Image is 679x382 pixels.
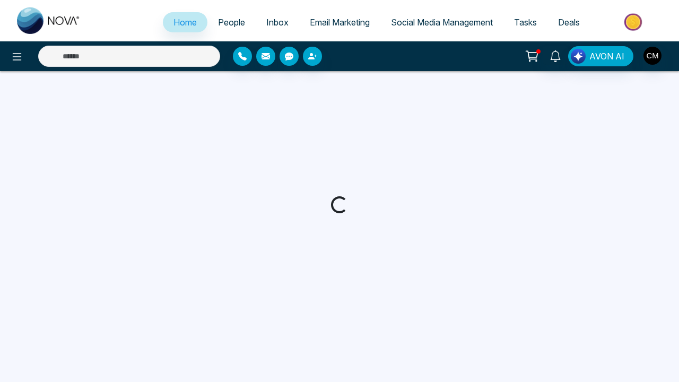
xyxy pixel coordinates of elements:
span: People [218,17,245,28]
span: AVON AI [589,50,624,63]
span: Home [173,17,197,28]
button: AVON AI [568,46,633,66]
a: Deals [547,12,590,32]
span: Social Media Management [391,17,493,28]
span: Email Marketing [310,17,370,28]
img: Lead Flow [571,49,586,64]
span: Deals [558,17,580,28]
img: User Avatar [643,47,661,65]
img: Nova CRM Logo [17,7,81,34]
a: Email Marketing [299,12,380,32]
a: Home [163,12,207,32]
a: Inbox [256,12,299,32]
a: Tasks [503,12,547,32]
img: Market-place.gif [596,10,673,34]
a: People [207,12,256,32]
a: Social Media Management [380,12,503,32]
span: Tasks [514,17,537,28]
span: Inbox [266,17,289,28]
